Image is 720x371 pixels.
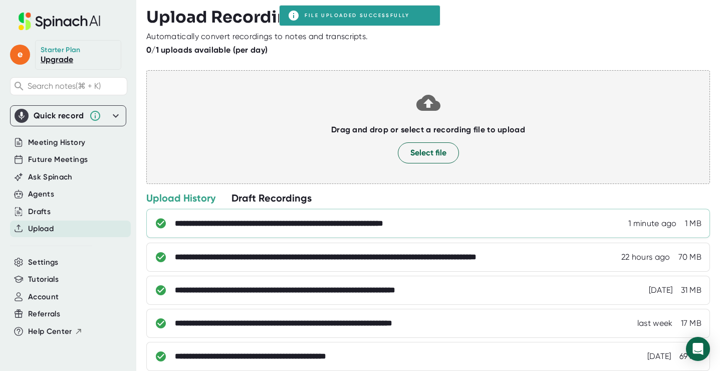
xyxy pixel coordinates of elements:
button: Meeting History [28,137,85,148]
div: 9/11/2025, 2:08:27 PM [628,219,677,229]
button: Upload [28,223,54,235]
div: 9/10/2025, 3:12:30 PM [621,252,670,262]
div: Quick record [34,111,84,121]
button: Agents [28,189,54,200]
span: Select file [410,147,446,159]
b: 0/1 uploads available (per day) [146,45,268,55]
div: 17 MB [681,318,702,328]
div: 9/5/2025, 12:18:57 PM [649,285,673,295]
div: Draft Recordings [231,192,312,205]
button: Account [28,291,59,303]
button: Help Center [28,326,83,337]
b: Drag and drop or select a recording file to upload [331,125,525,134]
div: Quick record [15,106,122,126]
button: Ask Spinach [28,171,73,183]
div: Starter Plan [41,46,81,55]
button: Settings [28,257,59,268]
button: Select file [398,142,459,163]
div: 31 MB [681,285,702,295]
button: Drafts [28,206,51,218]
span: e [10,45,30,65]
div: Open Intercom Messenger [686,337,710,361]
span: Help Center [28,326,72,337]
a: Upgrade [41,55,73,64]
button: Referrals [28,308,60,320]
div: 8/26/2025, 7:57:08 AM [647,351,671,361]
div: 1 MB [685,219,701,229]
div: 70 MB [678,252,702,262]
button: Future Meetings [28,154,88,165]
span: Search notes (⌘ + K) [28,81,101,91]
button: Tutorials [28,274,59,285]
div: Automatically convert recordings to notes and transcripts. [146,32,368,42]
h3: Upload Recording [146,8,710,27]
div: 69 MB [679,351,702,361]
div: 9/4/2025, 12:25:25 PM [637,318,673,328]
div: Upload History [146,192,215,205]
